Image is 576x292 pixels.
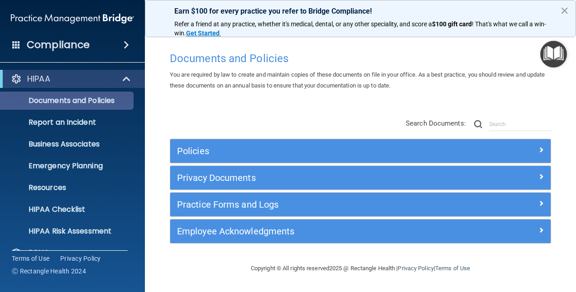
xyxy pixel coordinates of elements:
[489,117,551,131] input: Search
[177,226,449,236] h5: Employee Acknowledgments
[6,205,130,214] p: HIPAA Checklist
[540,41,567,68] button: Open Resource Center
[432,20,472,28] strong: $100 gift card
[177,197,544,212] a: Practice Forms and Logs
[27,248,50,258] p: OSHA
[170,71,545,89] span: You are required by law to create and maintain copies of these documents on file in your office. ...
[6,183,130,192] p: Resources
[560,3,569,18] button: Close
[11,73,131,84] a: HIPAA
[174,7,547,15] p: Earn $100 for every practice you refer to Bridge Compliance!
[27,73,50,84] p: HIPAA
[174,20,432,28] span: Refer a friend at any practice, whether it's medical, dental, or any other speciality, and score a
[27,39,90,51] h4: Compliance
[60,254,101,263] a: Privacy Policy
[170,53,551,64] h4: Documents and Policies
[398,265,433,272] a: Privacy Policy
[6,118,130,127] p: Report an Incident
[195,254,526,283] div: Copyright © All rights reserved 2025 @ Rectangle Health | |
[11,248,132,258] a: OSHA
[6,96,130,105] p: Documents and Policies
[12,254,49,263] a: Terms of Use
[177,170,544,185] a: Privacy Documents
[177,200,449,209] h5: Practice Forms and Logs
[186,29,220,37] strong: Get Started
[406,119,466,127] span: Search Documents:
[177,173,449,183] h5: Privacy Documents
[177,144,544,158] a: Policies
[12,267,86,276] span: Ⓒ Rectangle Health 2024
[6,161,130,170] p: Emergency Planning
[474,120,482,128] img: ic-search.3b580494.png
[177,146,449,156] h5: Policies
[186,29,221,37] a: Get Started
[6,140,130,149] p: Business Associates
[174,20,546,37] span: ! That's what we call a win-win.
[6,227,130,236] p: HIPAA Risk Assessment
[11,10,134,28] img: PMB logo
[177,224,544,238] a: Employee Acknowledgments
[435,265,470,272] a: Terms of Use
[419,228,565,264] iframe: Drift Widget Chat Controller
